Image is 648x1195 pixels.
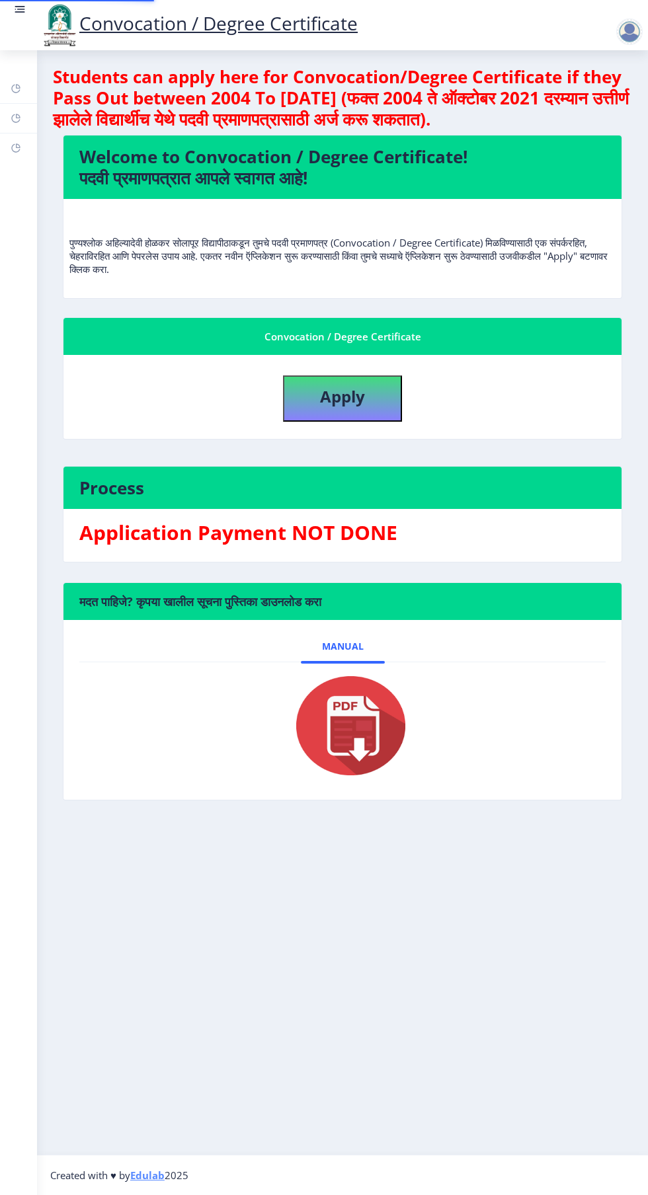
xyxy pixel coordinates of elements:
[130,1169,165,1182] a: Edulab
[322,641,364,652] span: Manual
[79,328,606,344] div: Convocation / Degree Certificate
[276,673,409,779] img: pdf.png
[40,11,358,36] a: Convocation / Degree Certificate
[283,375,402,422] button: Apply
[79,520,606,546] h3: Application Payment NOT DONE
[69,210,616,276] p: पुण्यश्लोक अहिल्यादेवी होळकर सोलापूर विद्यापीठाकडून तुमचे पदवी प्रमाणपत्र (Convocation / Degree C...
[40,3,79,48] img: logo
[53,66,632,130] h4: Students can apply here for Convocation/Degree Certificate if they Pass Out between 2004 To [DATE...
[79,477,606,498] h4: Process
[320,385,365,407] b: Apply
[79,594,606,609] h6: मदत पाहिजे? कृपया खालील सूचना पुस्तिका डाउनलोड करा
[79,146,606,188] h4: Welcome to Convocation / Degree Certificate! पदवी प्रमाणपत्रात आपले स्वागत आहे!
[50,1169,188,1182] span: Created with ♥ by 2025
[301,631,385,662] a: Manual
